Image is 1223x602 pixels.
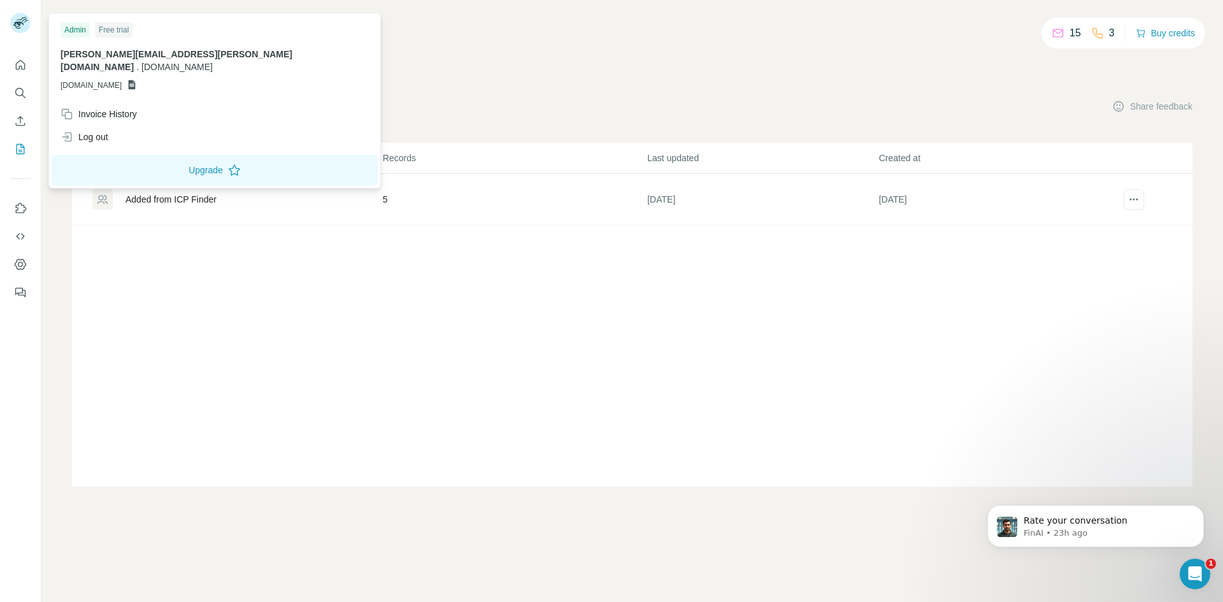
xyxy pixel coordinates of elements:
button: Use Surfe API [10,225,31,248]
p: 15 [1069,25,1081,41]
span: [DOMAIN_NAME] [141,62,213,72]
div: Admin [61,22,90,38]
td: 5 [382,174,647,226]
button: Buy credits [1136,24,1195,42]
td: [DATE] [878,174,1110,226]
button: Share feedback [1112,100,1192,113]
button: My lists [10,138,31,161]
button: Dashboard [10,253,31,276]
span: 1 [1206,559,1216,569]
button: Feedback [10,281,31,304]
button: Upgrade [52,155,378,185]
td: [DATE] [647,174,878,226]
p: Records [383,152,646,164]
p: 3 [1109,25,1115,41]
div: Added from ICP Finder [125,193,217,206]
button: Search [10,82,31,104]
button: actions [1124,189,1144,210]
iframe: Intercom live chat [1180,559,1210,589]
iframe: Intercom notifications message [968,478,1223,568]
span: [PERSON_NAME][EMAIL_ADDRESS][PERSON_NAME][DOMAIN_NAME] [61,49,292,72]
span: . [136,62,139,72]
span: [DOMAIN_NAME] [61,80,122,91]
button: Quick start [10,54,31,76]
div: Free trial [95,22,132,38]
div: Invoice History [61,108,137,120]
button: Use Surfe on LinkedIn [10,197,31,220]
p: Last updated [647,152,877,164]
button: Enrich CSV [10,110,31,133]
p: Created at [879,152,1109,164]
div: Log out [61,131,108,143]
